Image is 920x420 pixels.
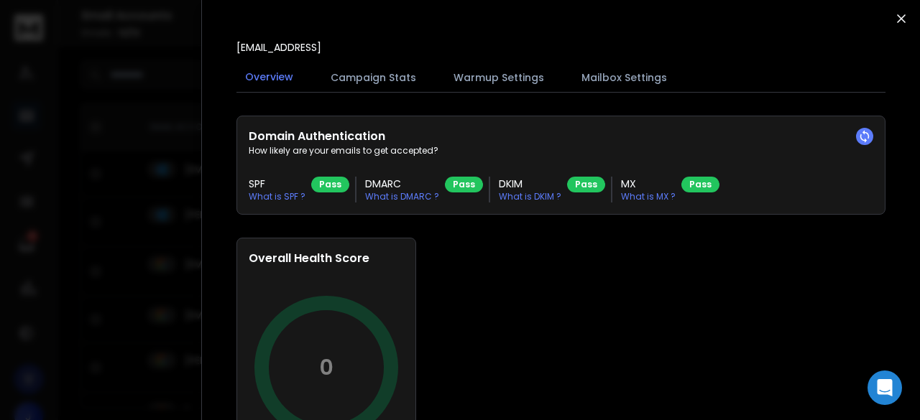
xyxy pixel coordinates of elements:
[445,177,483,192] div: Pass
[499,177,561,191] h3: DKIM
[573,62,676,93] button: Mailbox Settings
[621,191,676,202] p: What is MX ?
[621,177,676,191] h3: MX
[868,370,902,405] div: Open Intercom Messenger
[311,177,349,192] div: Pass
[249,145,873,157] p: How likely are your emails to get accepted?
[499,191,561,202] p: What is DKIM ?
[365,177,439,191] h3: DMARC
[681,177,719,192] div: Pass
[236,40,321,55] p: [EMAIL_ADDRESS]
[236,61,302,94] button: Overview
[567,177,605,192] div: Pass
[249,128,873,145] h2: Domain Authentication
[322,62,425,93] button: Campaign Stats
[249,177,305,191] h3: SPF
[445,62,553,93] button: Warmup Settings
[249,250,404,267] h2: Overall Health Score
[249,191,305,202] p: What is SPF ?
[319,355,333,381] p: 0
[365,191,439,202] p: What is DMARC ?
